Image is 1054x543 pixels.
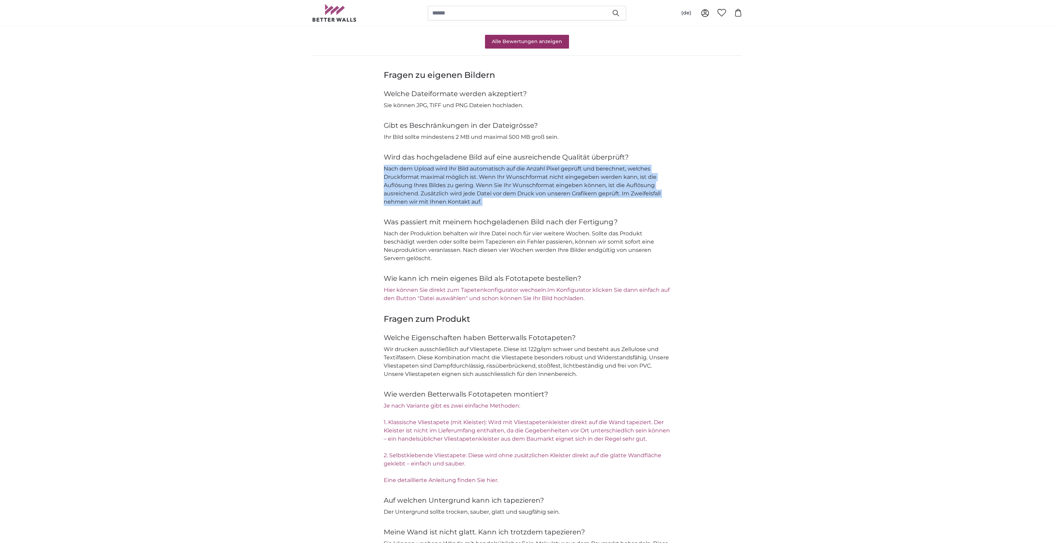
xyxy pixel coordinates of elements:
img: Betterwalls [312,4,357,22]
h4: Gibt es Beschränkungen in der Dateigrösse? [384,121,670,130]
p: Nach dem Upload wird Ihr Bild automatisch auf die Anzahl Pixel geprüft und berechnet, welches Dru... [384,165,670,206]
h4: Meine Wand ist nicht glatt. Kann ich trotzdem tapezieren? [384,527,670,537]
p: Wir drucken ausschließlich auf Vliestapete. Diese ist 122g/qm schwer und besteht aus Zellulose un... [384,345,670,378]
h3: Fragen zum Produkt [384,314,670,325]
h4: Wird das hochgeladene Bild auf eine ausreichende Qualität überprüft? [384,152,670,162]
a: Je nach Variante gibt es zwei einfache Methoden: 1. Klassische Vliestapete (mit Kleister): Wird m... [384,402,670,467]
h4: Wie werden Betterwalls Fototapeten montiert? [384,389,670,399]
button: (de) [676,7,697,19]
h3: Fragen zu eigenen Bildern [384,70,670,81]
a: Alle Bewertungen anzeigen [485,35,569,49]
h4: Was passiert mit meinem hochgeladenen Bild nach der Fertigung? [384,217,670,227]
h4: Welche Eigenschaften haben Betterwalls Fototapeten? [384,333,670,342]
p: Der Untergrund sollte trocken, sauber, glatt und saugfähig sein. [384,508,670,516]
h4: Welche Dateiformate werden akzeptiert? [384,89,670,99]
h4: Auf welchen Untergrund kann ich tapezieren? [384,495,670,505]
h4: Wie kann ich mein eigenes Bild als Fototapete bestellen? [384,274,670,283]
p: Nach der Produktion behalten wir Ihre Datei noch für vier weitere Wochen. Sollte das Produkt besc... [384,229,670,263]
a: Hier können Sie direkt zum Tapetenkonfigurator wechseln. [384,287,547,293]
p: Ihr Bild sollte mindestens 2 MB und maximal 500 MB groß sein. [384,133,670,141]
p: Sie können JPG, TIFF und PNG Dateien hochladen. [384,101,670,110]
a: Eine detaillierte Anleitung finden Sie hier. [384,477,498,483]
